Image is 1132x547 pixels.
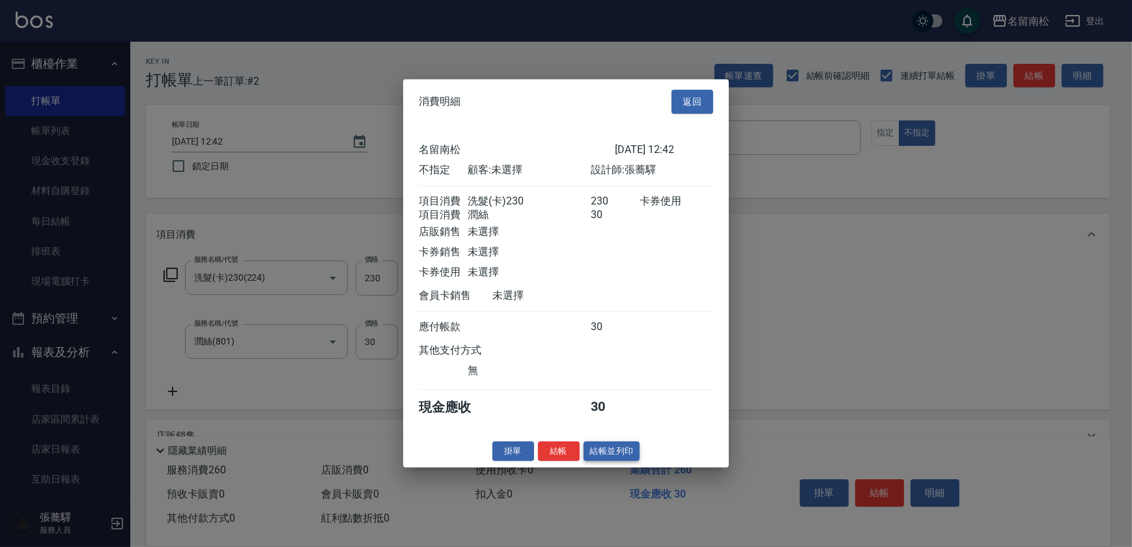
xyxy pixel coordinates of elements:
[419,163,468,176] div: 不指定
[419,143,615,156] div: 名留南松
[468,225,590,238] div: 未選擇
[492,441,534,461] button: 掛單
[591,194,640,208] div: 230
[419,95,460,108] span: 消費明細
[615,143,713,156] div: [DATE] 12:42
[492,288,615,302] div: 未選擇
[419,225,468,238] div: 店販銷售
[591,208,640,221] div: 30
[419,208,468,221] div: 項目消費
[672,90,713,114] button: 返回
[591,163,713,176] div: 設計師: 張蕎驛
[419,245,468,259] div: 卡券銷售
[419,320,468,333] div: 應付帳款
[468,208,590,221] div: 潤絲
[419,194,468,208] div: 項目消費
[419,265,468,279] div: 卡券使用
[538,441,580,461] button: 結帳
[591,320,640,333] div: 30
[468,245,590,259] div: 未選擇
[468,194,590,208] div: 洗髮(卡)230
[468,265,590,279] div: 未選擇
[419,398,492,415] div: 現金應收
[591,398,640,415] div: 30
[640,194,713,208] div: 卡券使用
[584,441,640,461] button: 結帳並列印
[468,363,590,377] div: 無
[468,163,590,176] div: 顧客: 未選擇
[419,288,492,302] div: 會員卡銷售
[419,343,517,357] div: 其他支付方式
